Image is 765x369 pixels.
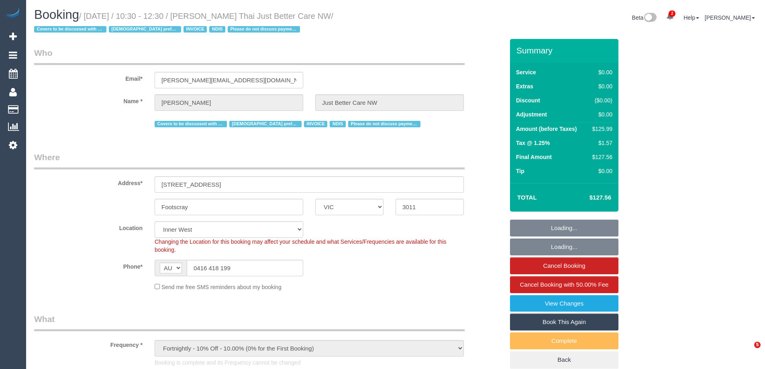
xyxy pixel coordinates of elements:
span: 2 [669,10,675,17]
div: $1.57 [589,139,612,147]
span: Send me free SMS reminders about my booking [161,284,282,290]
label: Name * [28,94,149,105]
span: INVOICE [304,121,327,127]
span: Please do not discuss payment with clients [348,121,420,127]
input: Suburb* [155,199,303,215]
a: View Changes [510,295,618,312]
span: / [34,12,333,34]
p: Booking is complete and its Frequency cannot be changed [155,359,464,367]
a: Cancel Booking [510,257,618,274]
a: 2 [662,8,678,26]
span: Covers to be discussed with customer directly [155,121,227,127]
strong: Total [517,194,537,201]
input: Last Name* [315,94,464,111]
h4: $127.56 [565,194,611,201]
input: Post Code* [396,199,464,215]
span: NDIS [330,121,345,127]
span: Please do not discuss payment with clients [228,26,300,33]
img: Automaid Logo [5,8,21,19]
span: [DEMOGRAPHIC_DATA] preferred [229,121,302,127]
label: Final Amount [516,153,552,161]
label: Discount [516,96,540,104]
span: NDIS [209,26,225,33]
small: / [DATE] / 10:30 - 12:30 / [PERSON_NAME] Thai Just Better Care NW [34,12,333,34]
iframe: Intercom live chat [738,342,757,361]
legend: Who [34,47,465,65]
label: Email* [28,72,149,83]
input: Email* [155,72,303,88]
div: ($0.00) [589,96,612,104]
div: $0.00 [589,68,612,76]
legend: Where [34,151,465,169]
input: First Name* [155,94,303,111]
span: Covers to be discussed with customer directly [34,26,106,33]
a: Cancel Booking with 50.00% Fee [510,276,618,293]
label: Extras [516,82,533,90]
span: INVOICE [184,26,207,33]
input: Phone* [187,260,303,276]
label: Phone* [28,260,149,271]
label: Amount (before Taxes) [516,125,577,133]
div: $0.00 [589,82,612,90]
img: New interface [643,13,657,23]
label: Adjustment [516,110,547,118]
span: [DEMOGRAPHIC_DATA] preferred [109,26,181,33]
label: Address* [28,176,149,187]
div: $0.00 [589,110,612,118]
legend: What [34,313,465,331]
div: $0.00 [589,167,612,175]
span: Cancel Booking with 50.00% Fee [520,281,609,288]
div: $127.56 [589,153,612,161]
label: Tax @ 1.25% [516,139,550,147]
span: 5 [754,342,761,348]
a: Beta [632,14,657,21]
div: $125.99 [589,125,612,133]
label: Tip [516,167,524,175]
label: Location [28,221,149,232]
label: Frequency * [28,338,149,349]
span: Booking [34,8,79,22]
label: Service [516,68,536,76]
a: Back [510,351,618,368]
span: Changing the Location for this booking may affect your schedule and what Services/Frequencies are... [155,239,447,253]
h3: Summary [516,46,614,55]
a: Book This Again [510,314,618,330]
a: [PERSON_NAME] [705,14,755,21]
a: Help [683,14,699,21]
